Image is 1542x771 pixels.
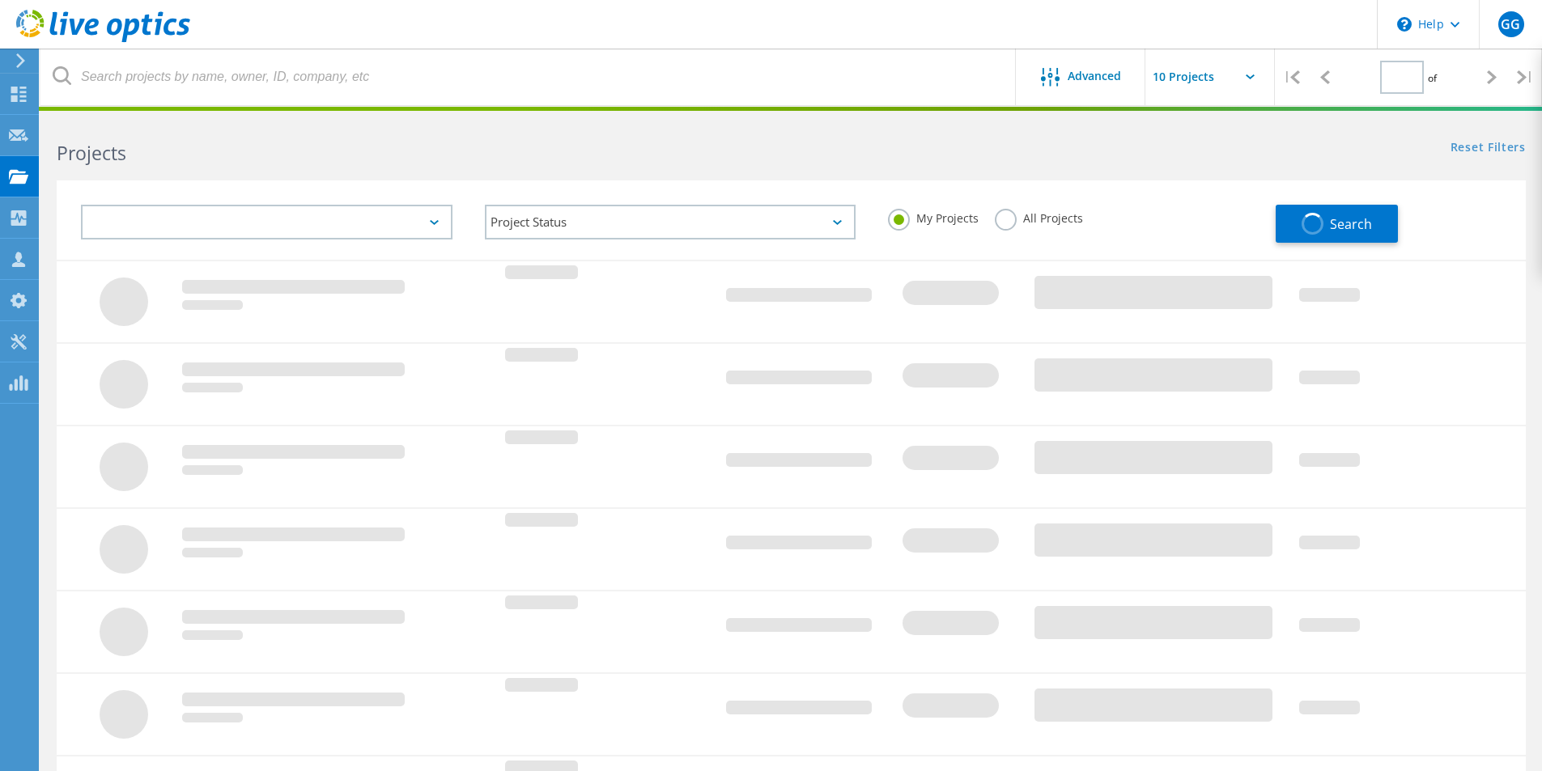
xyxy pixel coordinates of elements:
[485,205,856,239] div: Project Status
[1330,215,1372,233] span: Search
[1397,17,1412,32] svg: \n
[1275,49,1308,106] div: |
[1276,205,1398,243] button: Search
[1068,70,1121,82] span: Advanced
[1509,49,1542,106] div: |
[16,34,190,45] a: Live Optics Dashboard
[1451,142,1526,155] a: Reset Filters
[995,209,1083,224] label: All Projects
[40,49,1017,105] input: Search projects by name, owner, ID, company, etc
[888,209,979,224] label: My Projects
[1428,71,1437,85] span: of
[1501,18,1520,31] span: GG
[57,140,126,166] b: Projects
